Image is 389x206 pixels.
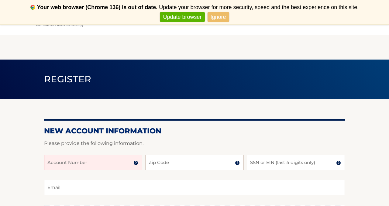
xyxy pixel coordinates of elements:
input: Account Number [44,155,142,170]
img: tooltip.svg [133,160,138,165]
a: Update browser [160,12,205,22]
input: Email [44,180,345,195]
input: SSN or EIN (last 4 digits only) [247,155,345,170]
p: Please provide the following information. [44,139,345,148]
img: tooltip.svg [235,160,240,165]
h2: New Account Information [44,126,345,136]
b: Your web browser (Chrome 136) is out of date. [37,4,158,10]
span: Update your browser for more security, speed and the best experience on this site. [159,4,359,10]
a: Ignore [208,12,229,22]
img: tooltip.svg [336,160,341,165]
input: Zip Code [145,155,243,170]
span: Register [44,74,91,85]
